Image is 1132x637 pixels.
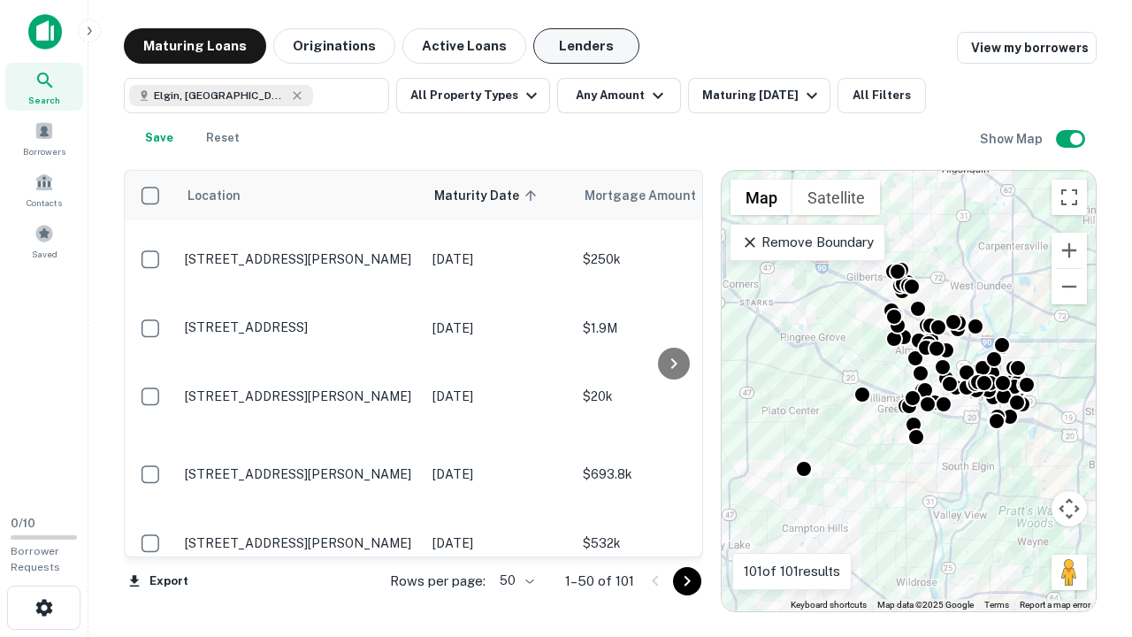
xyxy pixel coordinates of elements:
p: [STREET_ADDRESS][PERSON_NAME] [185,466,415,482]
a: View my borrowers [957,32,1097,64]
th: Mortgage Amount [574,171,769,220]
button: Toggle fullscreen view [1052,180,1087,215]
a: Terms (opens in new tab) [984,600,1009,610]
button: Maturing [DATE] [688,78,830,113]
span: Map data ©2025 Google [877,600,974,610]
p: Rows per page: [390,571,486,592]
button: Reset [195,120,251,156]
img: Google [726,588,784,611]
p: [STREET_ADDRESS][PERSON_NAME] [185,388,415,404]
p: [DATE] [432,249,565,269]
span: Mortgage Amount [585,185,719,206]
p: [STREET_ADDRESS][PERSON_NAME] [185,251,415,267]
p: $1.9M [583,318,760,338]
div: 50 [493,568,537,594]
h6: Show Map [980,129,1045,149]
button: Active Loans [402,28,526,64]
p: [DATE] [432,318,565,338]
button: Lenders [533,28,639,64]
button: Go to next page [673,567,701,595]
iframe: Chat Widget [1044,495,1132,580]
a: Search [5,63,83,111]
span: Borrowers [23,144,65,158]
span: Saved [32,247,57,261]
div: Maturing [DATE] [702,85,822,106]
span: Borrower Requests [11,545,60,573]
span: Search [28,93,60,107]
button: Show street map [730,180,792,215]
button: Zoom out [1052,269,1087,304]
button: Show satellite imagery [792,180,880,215]
p: [DATE] [432,533,565,553]
p: [STREET_ADDRESS][PERSON_NAME] [185,535,415,551]
span: 0 / 10 [11,517,35,530]
a: Saved [5,217,83,265]
button: Save your search to get updates of matches that match your search criteria. [131,120,187,156]
p: [STREET_ADDRESS] [185,319,415,335]
span: Elgin, [GEOGRAPHIC_DATA], [GEOGRAPHIC_DATA] [154,88,287,104]
a: Report a map error [1020,600,1090,610]
p: $532k [583,533,760,553]
button: Maturing Loans [124,28,266,64]
p: [DATE] [432,387,565,406]
p: $693.8k [583,464,760,484]
button: Originations [273,28,395,64]
button: Map camera controls [1052,491,1087,526]
button: All Property Types [396,78,550,113]
button: Keyboard shortcuts [791,599,867,611]
th: Maturity Date [424,171,574,220]
button: All Filters [838,78,926,113]
span: Contacts [27,196,62,210]
p: 101 of 101 results [744,561,840,582]
span: Maturity Date [434,185,542,206]
img: capitalize-icon.png [28,14,62,50]
th: Location [176,171,424,220]
div: 0 0 [722,171,1096,611]
span: Location [187,185,241,206]
a: Contacts [5,165,83,213]
p: 1–50 of 101 [565,571,634,592]
p: $250k [583,249,760,269]
button: Any Amount [557,78,681,113]
p: $20k [583,387,760,406]
button: Zoom in [1052,233,1087,268]
a: Open this area in Google Maps (opens a new window) [726,588,784,611]
p: [DATE] [432,464,565,484]
a: Borrowers [5,114,83,162]
p: Remove Boundary [741,232,873,253]
button: Export [124,568,193,595]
